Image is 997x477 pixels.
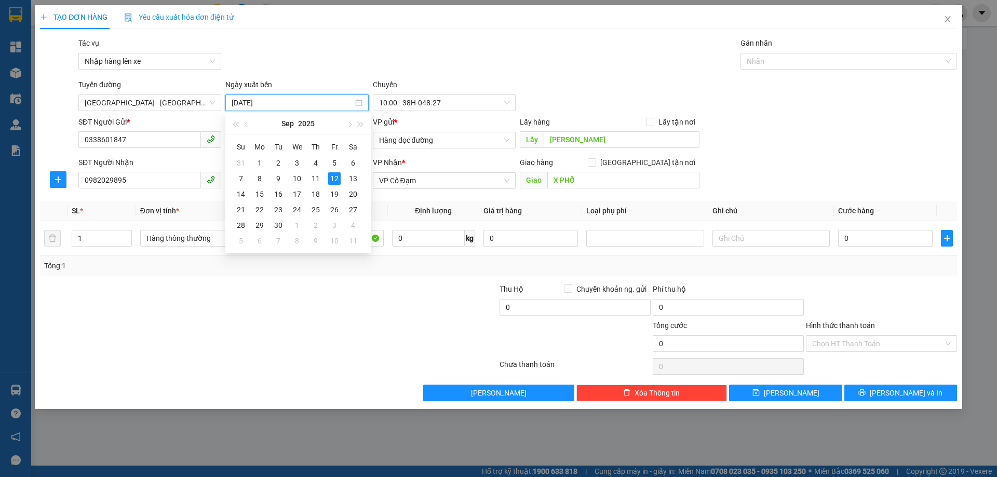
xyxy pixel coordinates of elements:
[415,207,452,215] span: Định lượng
[225,79,368,94] div: Ngày xuất bến
[306,171,325,186] td: 2025-09-11
[328,203,341,216] div: 26
[941,234,952,242] span: plus
[465,230,475,247] span: kg
[40,13,47,21] span: plus
[272,157,285,169] div: 2
[85,95,215,111] span: Hà Nội - Hà Tĩnh
[483,230,578,247] input: 0
[291,157,303,169] div: 3
[306,186,325,202] td: 2025-09-18
[232,155,250,171] td: 2025-08-31
[207,135,215,143] span: phone
[232,217,250,233] td: 2025-09-28
[250,171,269,186] td: 2025-09-08
[328,235,341,247] div: 10
[235,203,247,216] div: 21
[291,188,303,200] div: 17
[344,139,362,155] th: Sa
[72,207,80,215] span: SL
[344,233,362,249] td: 2025-10-11
[325,139,344,155] th: Fr
[933,5,962,34] button: Close
[232,97,353,108] input: 12/09/2025
[235,157,247,169] div: 31
[471,387,527,399] span: [PERSON_NAME]
[288,139,306,155] th: We
[288,233,306,249] td: 2025-10-08
[269,186,288,202] td: 2025-09-16
[582,201,708,221] th: Loại phụ phí
[269,217,288,233] td: 2025-09-30
[654,116,699,128] span: Lấy tận nơi
[40,13,107,21] span: TẠO ĐƠN HÀNG
[520,158,553,167] span: Giao hàng
[272,235,285,247] div: 7
[325,202,344,217] td: 2025-09-26
[78,116,221,128] div: SĐT Người Gửi
[520,118,550,126] span: Lấy hàng
[520,172,547,188] span: Giao
[635,387,680,399] span: Xóa Thông tin
[306,139,325,155] th: Th
[708,201,834,221] th: Ghi chú
[347,219,359,231] div: 4
[572,283,651,295] span: Chuyển khoản ng. gửi
[44,260,385,271] div: Tổng: 1
[325,233,344,249] td: 2025-10-10
[347,188,359,200] div: 20
[250,186,269,202] td: 2025-09-15
[379,132,509,148] span: Hàng dọc đường
[379,95,509,111] span: 10:00 - 38H-048.27
[232,186,250,202] td: 2025-09-14
[423,385,574,401] button: [PERSON_NAME]
[347,172,359,185] div: 13
[500,285,523,293] span: Thu Hộ
[347,235,359,247] div: 11
[253,203,266,216] div: 22
[347,157,359,169] div: 6
[712,230,830,247] input: Ghi Chú
[50,175,66,184] span: plus
[838,207,874,215] span: Cước hàng
[309,188,322,200] div: 18
[306,233,325,249] td: 2025-10-09
[373,116,516,128] div: VP gửi
[596,157,699,168] span: [GEOGRAPHIC_DATA] tận nơi
[520,131,544,148] span: Lấy
[272,172,285,185] div: 9
[269,233,288,249] td: 2025-10-07
[235,219,247,231] div: 28
[347,203,359,216] div: 27
[250,217,269,233] td: 2025-09-29
[298,113,315,134] button: 2025
[344,217,362,233] td: 2025-10-04
[288,217,306,233] td: 2025-10-01
[291,172,303,185] div: 10
[544,131,699,148] input: Dọc đường
[232,171,250,186] td: 2025-09-07
[328,188,341,200] div: 19
[344,186,362,202] td: 2025-09-20
[250,155,269,171] td: 2025-09-01
[124,13,132,22] img: icon
[235,188,247,200] div: 14
[288,171,306,186] td: 2025-09-10
[288,202,306,217] td: 2025-09-24
[124,13,234,21] span: Yêu cầu xuất hóa đơn điện tử
[309,219,322,231] div: 2
[547,172,699,188] input: Dọc đường
[373,79,516,94] div: Chuyến
[235,172,247,185] div: 7
[944,15,952,23] span: close
[140,207,179,215] span: Đơn vị tính
[325,155,344,171] td: 2025-09-05
[309,157,322,169] div: 4
[941,230,952,247] button: plus
[85,53,215,69] span: Nhập hàng lên xe
[306,155,325,171] td: 2025-09-04
[764,387,819,399] span: [PERSON_NAME]
[78,157,221,168] div: SĐT Người Nhận
[325,186,344,202] td: 2025-09-19
[328,172,341,185] div: 12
